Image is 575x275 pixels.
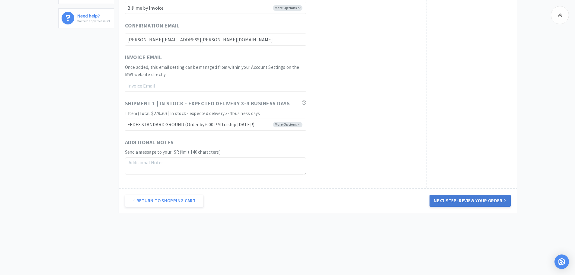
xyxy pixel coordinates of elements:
span: Confirmation Email [125,21,180,30]
a: Return to Shopping Cart [125,195,203,207]
span: Send a message to your ISR (limit 140 characters) [125,149,221,155]
input: Confirmation Email [125,34,306,46]
p: We're happy to assist! [77,18,110,24]
div: Open Intercom Messenger [554,254,569,269]
span: Shipment 1 | In stock - expected delivery 3-4 business days [125,99,290,108]
input: Invoice Email [125,80,306,92]
span: Additional Notes [125,138,174,147]
span: Once added, this email setting can be managed from within your Account Settings on the MWI websit... [125,64,299,77]
span: 1 Item (Total: $279.30) | In stock - expected delivery 3-4 business days [125,110,260,116]
h6: Need help? [77,12,110,18]
button: Next Step: Review Your Order [430,195,510,207]
span: Invoice Email [125,53,162,62]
